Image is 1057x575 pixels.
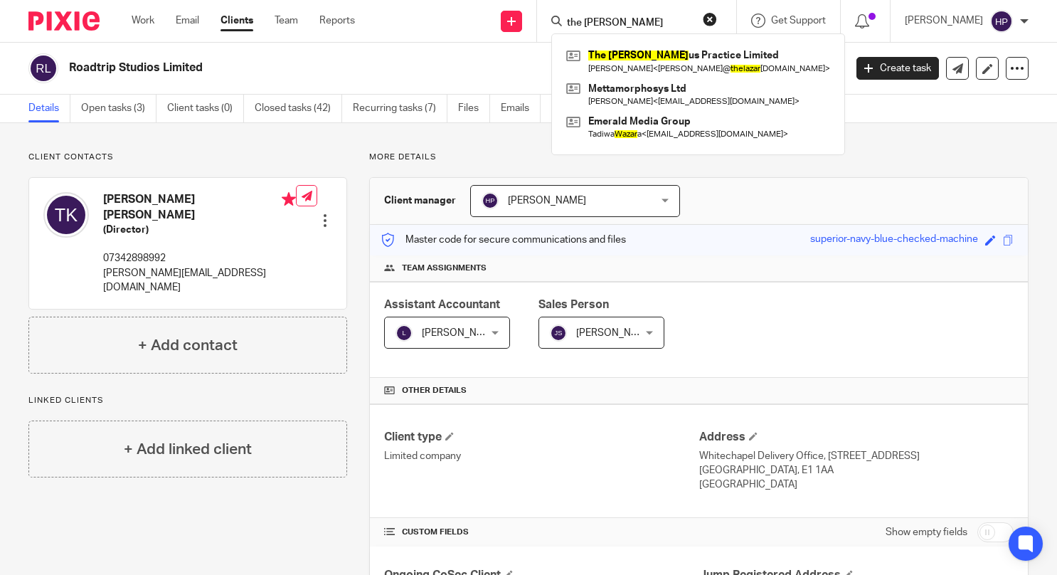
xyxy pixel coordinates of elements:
h3: Client manager [384,194,456,208]
input: Search [565,17,694,30]
p: Master code for secure communications and files [381,233,626,247]
i: Primary [282,192,296,206]
a: Client tasks (0) [167,95,244,122]
h4: + Add linked client [124,438,252,460]
a: Clients [221,14,253,28]
label: Show empty fields [886,525,967,539]
a: Emails [501,95,541,122]
a: Files [458,95,490,122]
p: Limited company [384,449,699,463]
span: Get Support [771,16,826,26]
a: Create task [856,57,939,80]
h4: [PERSON_NAME] [PERSON_NAME] [103,192,296,223]
p: 07342898992 [103,251,296,265]
span: [PERSON_NAME] V [422,328,509,338]
p: [PERSON_NAME] [905,14,983,28]
img: svg%3E [550,325,567,342]
a: Team [275,14,298,28]
h4: CUSTOM FIELDS [384,527,699,538]
button: Clear [703,12,717,26]
a: Work [132,14,154,28]
p: Whitechapel Delivery Office, [STREET_ADDRESS] [699,449,1014,463]
span: Other details [402,385,467,396]
p: Client contacts [28,152,347,163]
p: [GEOGRAPHIC_DATA], E1 1AA [699,463,1014,478]
span: Sales Person [538,299,609,310]
img: svg%3E [990,10,1013,33]
a: Email [176,14,199,28]
img: Pixie [28,11,100,31]
div: superior-navy-blue-checked-machine [810,232,978,248]
img: svg%3E [395,325,413,342]
p: More details [369,152,1029,163]
p: [PERSON_NAME][EMAIL_ADDRESS][DOMAIN_NAME] [103,266,296,295]
img: svg%3E [28,53,58,83]
span: Assistant Accountant [384,299,500,310]
img: svg%3E [43,192,89,238]
img: svg%3E [482,192,499,209]
h2: Roadtrip Studios Limited [69,60,682,75]
a: Closed tasks (42) [255,95,342,122]
h4: Client type [384,430,699,445]
h5: (Director) [103,223,296,237]
a: Details [28,95,70,122]
a: Open tasks (3) [81,95,156,122]
p: Linked clients [28,395,347,406]
a: Recurring tasks (7) [353,95,447,122]
span: [PERSON_NAME] [508,196,586,206]
h4: Address [699,430,1014,445]
h4: + Add contact [138,334,238,357]
p: [GEOGRAPHIC_DATA] [699,478,1014,492]
span: Team assignments [402,263,487,274]
span: [PERSON_NAME] [576,328,654,338]
a: Reports [319,14,355,28]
